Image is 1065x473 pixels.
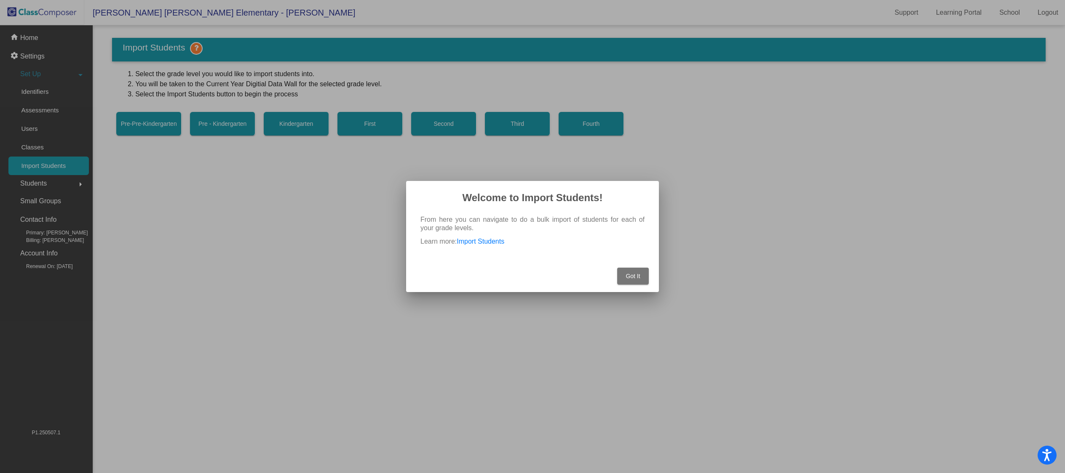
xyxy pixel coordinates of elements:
[617,268,649,284] button: Got It
[626,273,640,279] span: Got It
[457,238,504,245] a: Import Students
[420,215,645,232] p: From here you can navigate to do a bulk import of students for each of your grade levels.
[416,191,649,205] h2: Welcome to Import Students!
[420,237,645,246] p: Learn more:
